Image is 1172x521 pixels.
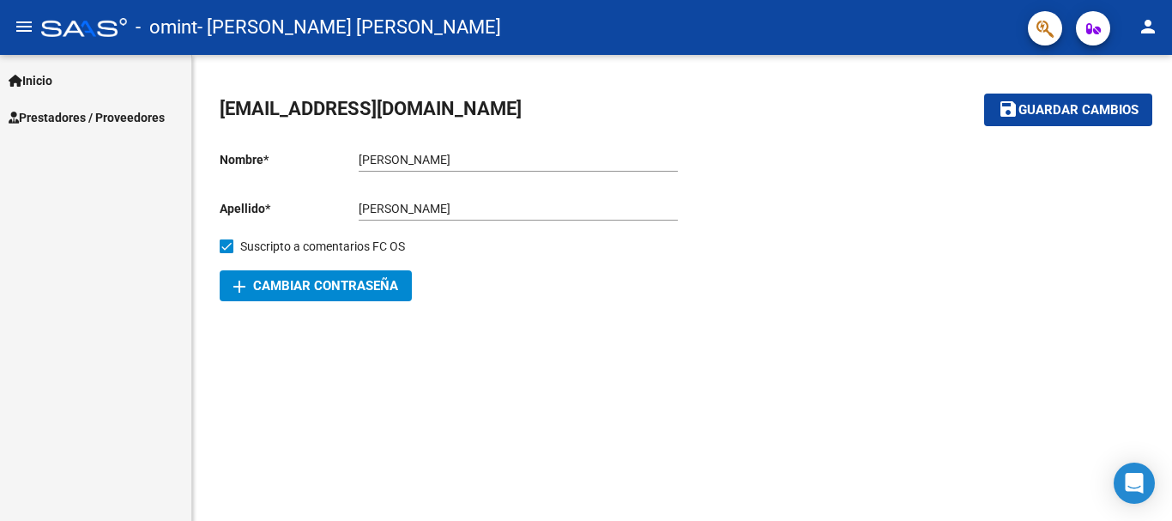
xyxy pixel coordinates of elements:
span: Prestadores / Proveedores [9,108,165,127]
mat-icon: add [229,276,250,297]
span: [EMAIL_ADDRESS][DOMAIN_NAME] [220,98,522,119]
p: Nombre [220,150,359,169]
span: Guardar cambios [1018,103,1139,118]
mat-icon: person [1138,16,1158,37]
span: - omint [136,9,197,46]
span: Cambiar Contraseña [233,278,398,294]
mat-icon: menu [14,16,34,37]
span: Inicio [9,71,52,90]
p: Apellido [220,199,359,218]
div: Open Intercom Messenger [1114,463,1155,504]
span: Suscripto a comentarios FC OS [240,236,405,257]
button: Cambiar Contraseña [220,270,412,301]
span: - [PERSON_NAME] [PERSON_NAME] [197,9,501,46]
mat-icon: save [998,99,1018,119]
button: Guardar cambios [984,94,1152,125]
